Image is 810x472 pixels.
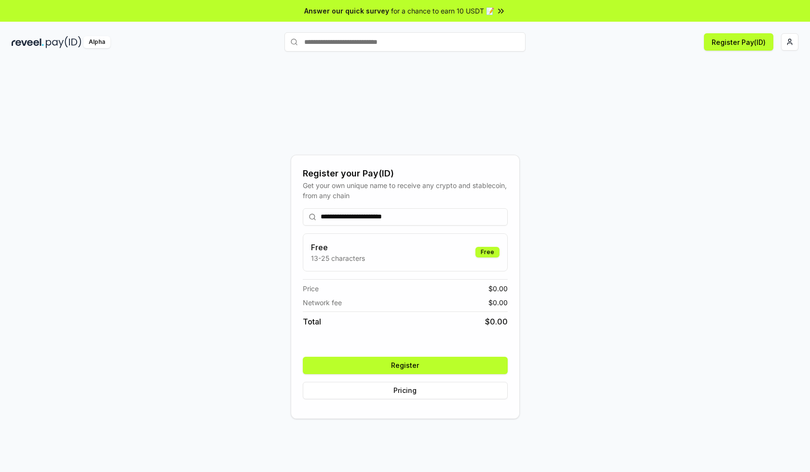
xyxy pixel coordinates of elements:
img: pay_id [46,36,81,48]
span: $ 0.00 [485,316,508,327]
p: 13-25 characters [311,253,365,263]
button: Register Pay(ID) [704,33,773,51]
div: Register your Pay(ID) [303,167,508,180]
img: reveel_dark [12,36,44,48]
span: Network fee [303,297,342,308]
span: Answer our quick survey [304,6,389,16]
div: Alpha [83,36,110,48]
div: Get your own unique name to receive any crypto and stablecoin, from any chain [303,180,508,201]
button: Pricing [303,382,508,399]
span: $ 0.00 [488,297,508,308]
div: Free [475,247,499,257]
span: $ 0.00 [488,283,508,294]
button: Register [303,357,508,374]
span: for a chance to earn 10 USDT 📝 [391,6,494,16]
h3: Free [311,242,365,253]
span: Total [303,316,321,327]
span: Price [303,283,319,294]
